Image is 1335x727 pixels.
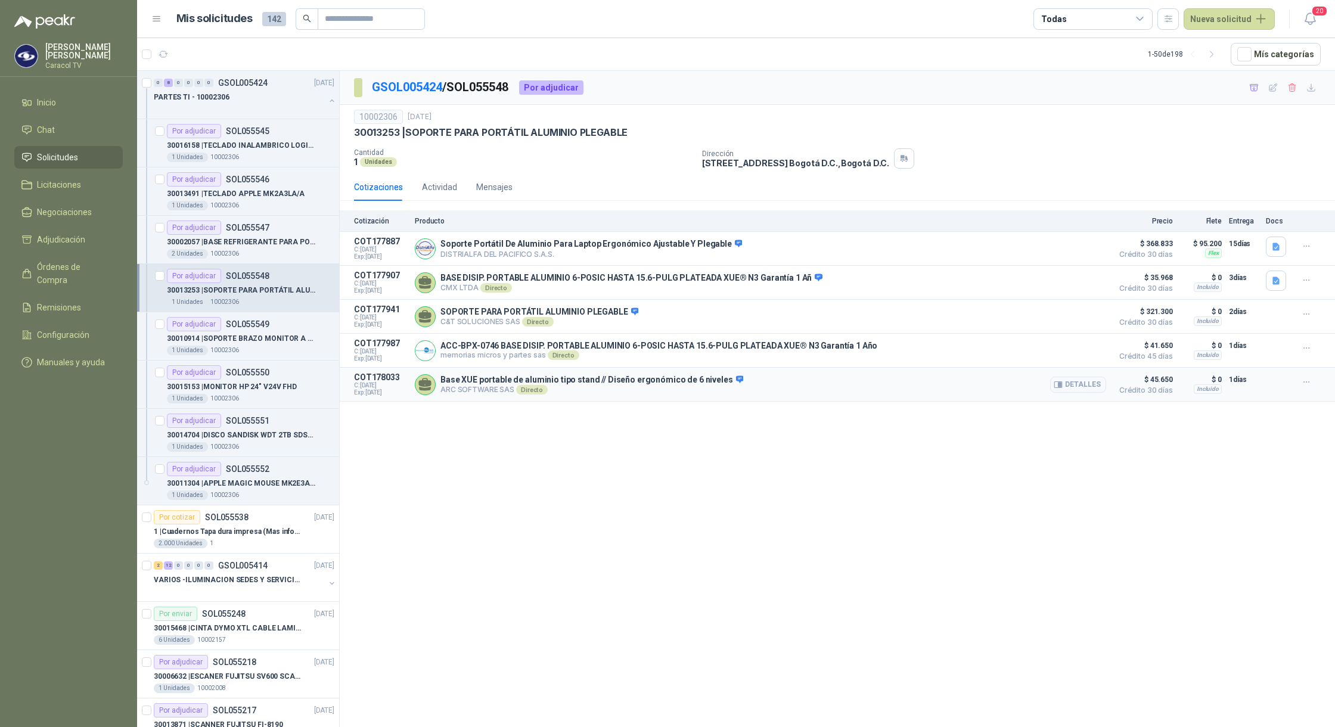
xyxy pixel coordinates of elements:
[167,333,315,344] p: 30010914 | SOPORTE BRAZO MONITOR A ESCRITORIO NBF80
[354,305,408,314] p: COT177941
[314,512,334,523] p: [DATE]
[137,216,339,264] a: Por adjudicarSOL05554730002057 |BASE REFRIGERANTE PARA PORTATIL2 Unidades10002306
[1229,305,1259,319] p: 2 días
[137,361,339,409] a: Por adjudicarSOL05555030015153 |MONITOR HP 24" V24V FHD1 Unidades10002306
[1113,217,1173,225] p: Precio
[154,558,337,596] a: 2 12 0 0 0 0 GSOL005414[DATE] VARIOS -ILUMINACION SEDES Y SERVICIOS
[1229,271,1259,285] p: 3 días
[154,526,302,538] p: 1 | Cuadernos Tapa dura impresa (Mas informacion en el adjunto)
[37,178,81,191] span: Licitaciones
[167,394,208,403] div: 1 Unidades
[210,201,239,210] p: 10002306
[14,146,123,169] a: Solicitudes
[354,280,408,287] span: C: [DATE]
[262,12,286,26] span: 142
[14,119,123,141] a: Chat
[440,341,877,350] p: ACC-BPX-0746 BASE DISIP. PORTABLE ALUMINIO 6-POSIC HASTA 15.6-PULG PLATEADA XUE® N3 Garantía 1 Año
[354,246,408,253] span: C: [DATE]
[204,79,213,87] div: 0
[167,490,208,500] div: 1 Unidades
[210,490,239,500] p: 10002306
[226,127,269,135] p: SOL055545
[210,539,213,548] p: 1
[154,623,302,634] p: 30015468 | CINTA DYMO XTL CABLE LAMIN 38X21MMBLANCO
[167,346,208,355] div: 1 Unidades
[213,658,256,666] p: SOL055218
[14,91,123,114] a: Inicio
[167,237,315,248] p: 30002057 | BASE REFRIGERANTE PARA PORTATIL
[137,409,339,457] a: Por adjudicarSOL05555130014704 |DISCO SANDISK WDT 2TB SDSSDE61-2T00-G251 Unidades10002306
[354,157,358,167] p: 1
[154,510,200,524] div: Por cotizar
[354,348,408,355] span: C: [DATE]
[14,296,123,319] a: Remisiones
[1180,305,1222,319] p: $ 0
[440,375,743,386] p: Base XUE portable de aluminio tipo stand // Diseño ergonómico de 6 niveles
[226,368,269,377] p: SOL055550
[174,561,183,570] div: 0
[154,703,208,717] div: Por adjudicar
[137,264,339,312] a: Por adjudicarSOL05554830013253 |SOPORTE PARA PORTÁTIL ALUMINIO PLEGABLE1 Unidades10002306
[15,45,38,67] img: Company Logo
[14,324,123,346] a: Configuración
[1180,271,1222,285] p: $ 0
[1113,285,1173,292] span: Crédito 30 días
[213,706,256,714] p: SOL055217
[167,442,208,452] div: 1 Unidades
[303,14,311,23] span: search
[522,317,554,327] div: Directo
[167,478,315,489] p: 30011304 | APPLE MAGIC MOUSE MK2E3AM/A
[174,79,183,87] div: 0
[137,167,339,216] a: Por adjudicarSOL05554630013491 |TECLADO APPLE MK2A3LA/A1 Unidades10002306
[226,223,269,232] p: SOL055547
[167,285,315,296] p: 30013253 | SOPORTE PARA PORTÁTIL ALUMINIO PLEGABLE
[154,561,163,570] div: 2
[14,173,123,196] a: Licitaciones
[197,635,226,645] p: 10002157
[154,683,195,693] div: 1 Unidades
[702,158,889,168] p: [STREET_ADDRESS] Bogotá D.C. , Bogotá D.C.
[440,350,877,360] p: memorias micros y partes sas
[154,79,163,87] div: 0
[167,462,221,476] div: Por adjudicar
[14,228,123,251] a: Adjudicación
[14,351,123,374] a: Manuales y ayuda
[137,119,339,167] a: Por adjudicarSOL05554530016158 |TECLADO INALAMBRICO LOGITECH WAVE BLANCO1 Unidades10002306
[218,561,268,570] p: GSOL005414
[194,79,203,87] div: 0
[1194,316,1222,326] div: Incluido
[137,650,339,698] a: Por adjudicarSOL055218[DATE] 30006632 |ESCANER FUJITSU SV600 SCANSNAP1 Unidades10002008
[1180,217,1222,225] p: Flete
[354,181,403,194] div: Cotizaciones
[167,249,208,259] div: 2 Unidades
[167,297,208,307] div: 1 Unidades
[14,201,123,223] a: Negociaciones
[1113,338,1173,353] span: $ 41.650
[354,148,693,157] p: Cantidad
[167,140,315,151] p: 30016158 | TECLADO INALAMBRICO LOGITECH WAVE BLANCO
[14,14,75,29] img: Logo peakr
[440,307,638,318] p: SOPORTE PARA PORTÁTIL ALUMINIO PLEGABLE
[314,657,334,668] p: [DATE]
[167,201,208,210] div: 1 Unidades
[314,560,334,571] p: [DATE]
[37,328,89,341] span: Configuración
[45,62,123,69] p: Caracol TV
[519,80,583,95] div: Por adjudicar
[137,457,339,505] a: Por adjudicarSOL05555230011304 |APPLE MAGIC MOUSE MK2E3AM/A1 Unidades10002306
[408,111,431,123] p: [DATE]
[360,157,397,167] div: Unidades
[184,561,193,570] div: 0
[415,341,435,361] img: Company Logo
[354,287,408,294] span: Exp: [DATE]
[354,389,408,396] span: Exp: [DATE]
[1113,387,1173,394] span: Crédito 30 días
[1113,372,1173,387] span: $ 45.650
[154,539,207,548] div: 2.000 Unidades
[1194,350,1222,360] div: Incluido
[1299,8,1321,30] button: 20
[37,301,81,314] span: Remisiones
[440,317,638,327] p: C&T SOLUCIONES SAS
[354,382,408,389] span: C: [DATE]
[37,356,105,369] span: Manuales y ayuda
